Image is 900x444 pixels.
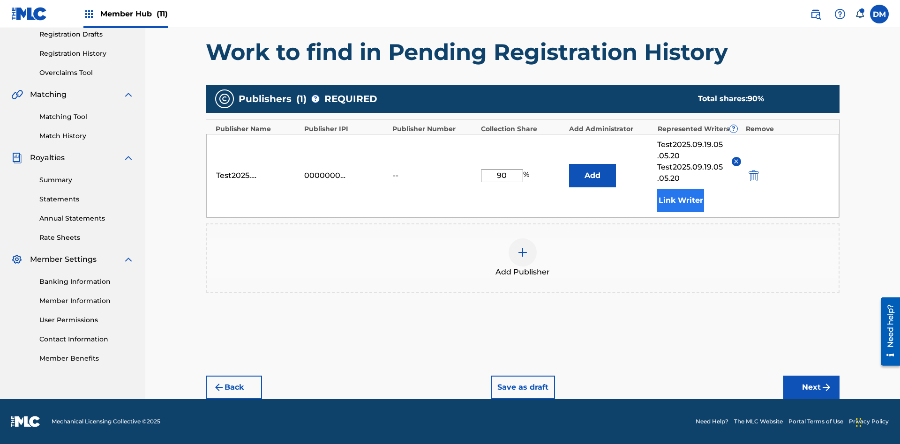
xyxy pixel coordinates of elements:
div: Help [831,5,849,23]
span: Matching [30,89,67,100]
div: Drag [856,408,862,437]
img: 7ee5dd4eb1f8a8e3ef2f.svg [213,382,225,393]
a: Matching Tool [39,112,134,122]
img: Top Rightsholders [83,8,95,20]
span: ? [730,125,737,133]
a: Member Information [39,296,134,306]
h1: Work to find in Pending Registration History [206,38,840,66]
span: (11) [157,9,168,18]
a: Registration Drafts [39,30,134,39]
img: publishers [219,93,230,104]
iframe: Chat Widget [853,399,900,444]
a: Annual Statements [39,214,134,223]
div: Notifications [855,9,864,19]
span: Member Settings [30,254,97,265]
span: 90 % [748,94,764,103]
img: Matching [11,89,23,100]
button: Back [206,376,262,399]
div: Publisher IPI [304,124,388,134]
a: Registration History [39,49,134,59]
a: User Permissions [39,315,134,325]
iframe: Resource Center [874,294,900,370]
div: Represented Writers [658,124,742,134]
span: Add Publisher [495,266,550,278]
a: Summary [39,175,134,185]
a: Privacy Policy [849,417,889,426]
a: Banking Information [39,277,134,287]
span: REQUIRED [324,92,377,106]
span: ? [312,95,319,103]
span: Mechanical Licensing Collective © 2025 [52,417,160,426]
img: MLC Logo [11,7,47,21]
div: Publisher Name [216,124,300,134]
a: Match History [39,131,134,141]
span: Member Hub [100,8,168,19]
div: Add Administrator [569,124,653,134]
div: Collection Share [481,124,565,134]
a: Overclaims Tool [39,68,134,78]
button: Next [783,376,840,399]
img: remove-from-list-button [733,158,740,165]
a: Portal Terms of Use [788,417,843,426]
div: Total shares: [698,93,821,104]
a: Contact Information [39,334,134,344]
img: add [517,247,528,258]
button: Link Writer [657,189,704,212]
img: help [834,8,846,20]
div: Publisher Number [392,124,476,134]
span: Test2025.09.19.05.05.20 Test2025.09.19.05.05.20 [657,139,724,184]
img: logo [11,416,40,427]
a: Public Search [806,5,825,23]
img: expand [123,254,134,265]
a: Rate Sheets [39,233,134,243]
span: % [523,169,532,182]
a: Member Benefits [39,354,134,363]
a: The MLC Website [734,417,783,426]
button: Save as draft [491,376,555,399]
div: User Menu [870,5,889,23]
img: f7272a7cc735f4ea7f67.svg [821,382,832,393]
img: Royalties [11,152,22,163]
span: Royalties [30,152,65,163]
img: expand [123,152,134,163]
div: Remove [746,124,830,134]
span: ( 1 ) [296,92,307,106]
img: 12a2ab48e56ec057fbd8.svg [749,170,759,181]
button: Add [569,164,616,187]
img: Member Settings [11,254,22,265]
a: Need Help? [696,417,728,426]
img: search [810,8,821,20]
img: expand [123,89,134,100]
span: Publishers [239,92,292,106]
a: Statements [39,194,134,204]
